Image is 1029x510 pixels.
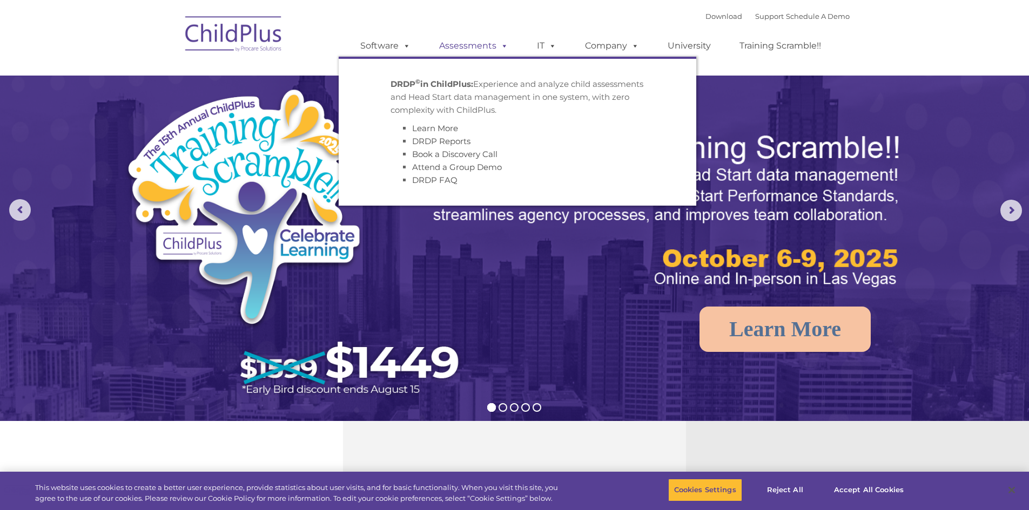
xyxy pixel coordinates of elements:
button: Reject All [751,479,819,501]
a: Book a Discovery Call [412,149,497,159]
a: Assessments [428,35,519,57]
div: This website uses cookies to create a better user experience, provide statistics about user visit... [35,482,566,504]
p: Experience and analyze child assessments and Head Start data management in one system, with zero ... [391,78,644,117]
span: Last name [150,71,183,79]
a: Support [755,12,784,21]
img: ChildPlus by Procare Solutions [180,9,288,63]
a: DRDP FAQ [412,175,458,185]
strong: DRDP in ChildPlus: [391,79,473,89]
button: Close [1000,478,1024,502]
a: DRDP Reports [412,136,470,146]
a: Learn More [412,123,458,133]
a: IT [526,35,567,57]
a: University [657,35,722,57]
a: Schedule A Demo [786,12,850,21]
a: Software [349,35,421,57]
a: Company [574,35,650,57]
a: Download [705,12,742,21]
button: Accept All Cookies [828,479,910,501]
span: Phone number [150,115,196,124]
a: Training Scramble!! [729,35,832,57]
a: Learn More [700,307,871,352]
sup: © [415,78,420,85]
font: | [705,12,850,21]
button: Cookies Settings [668,479,742,501]
a: Attend a Group Demo [412,162,502,172]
